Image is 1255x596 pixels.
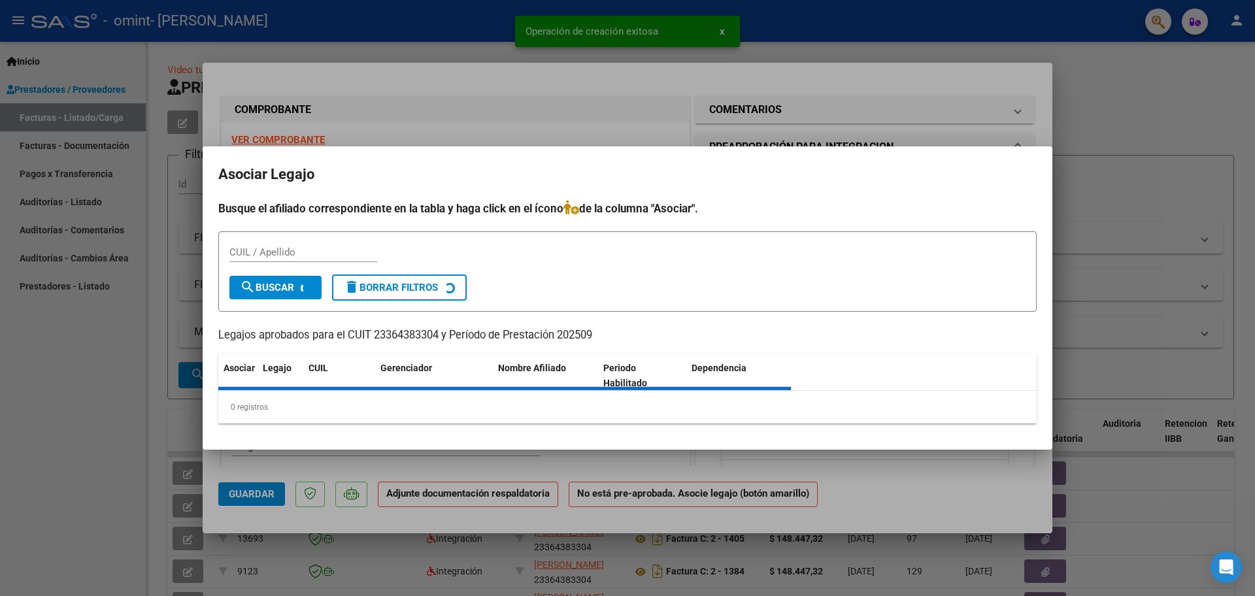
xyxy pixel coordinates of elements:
span: Periodo Habilitado [603,363,647,388]
datatable-header-cell: Legajo [258,354,303,397]
p: Legajos aprobados para el CUIT 23364383304 y Período de Prestación 202509 [218,327,1037,344]
datatable-header-cell: Periodo Habilitado [598,354,686,397]
div: 0 registros [218,391,1037,423]
span: Dependencia [692,363,746,373]
h4: Busque el afiliado correspondiente en la tabla y haga click en el ícono de la columna "Asociar". [218,200,1037,217]
h2: Asociar Legajo [218,162,1037,187]
span: Nombre Afiliado [498,363,566,373]
datatable-header-cell: Gerenciador [375,354,493,397]
mat-icon: search [240,279,256,295]
datatable-header-cell: Nombre Afiliado [493,354,598,397]
datatable-header-cell: Dependencia [686,354,792,397]
datatable-header-cell: CUIL [303,354,375,397]
div: Open Intercom Messenger [1211,552,1242,583]
span: CUIL [309,363,328,373]
button: Borrar Filtros [332,274,467,301]
button: Buscar [229,276,322,299]
mat-icon: delete [344,279,360,295]
datatable-header-cell: Asociar [218,354,258,397]
span: Asociar [224,363,255,373]
span: Gerenciador [380,363,432,373]
span: Buscar [240,282,294,293]
span: Legajo [263,363,292,373]
span: Borrar Filtros [344,282,438,293]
